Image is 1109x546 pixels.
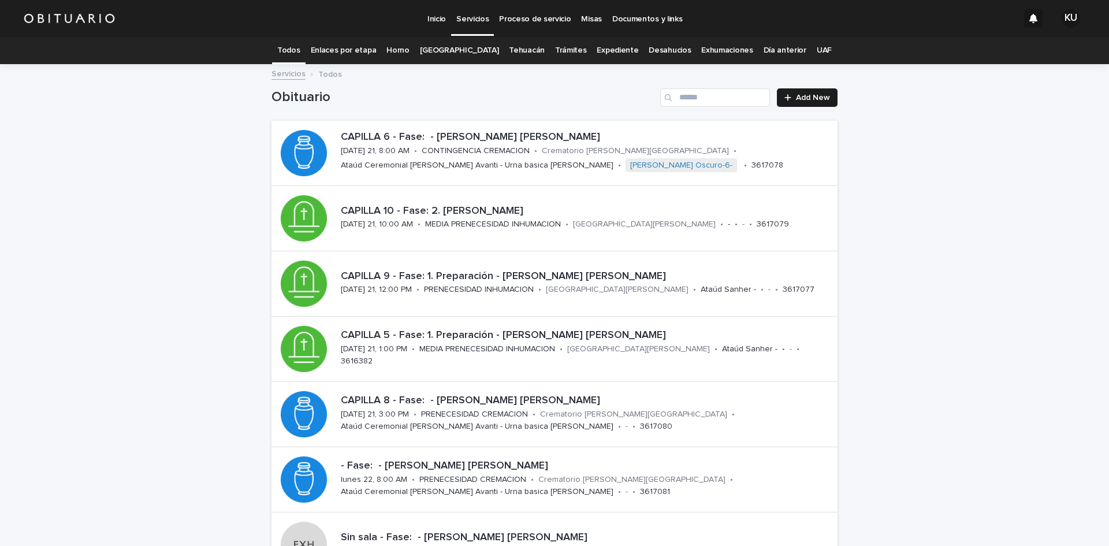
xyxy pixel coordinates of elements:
p: • [414,410,416,419]
p: • [632,487,635,497]
p: CAPILLA 5 - Fase: 1. Preparación - [PERSON_NAME] [PERSON_NAME] [341,329,833,342]
p: - [742,220,745,229]
a: UAF [817,37,832,64]
a: Exhumaciones [701,37,753,64]
p: [DATE] 21, 8:00 AM [341,146,410,156]
a: Expediente [597,37,638,64]
p: 3617081 [640,487,670,497]
p: [GEOGRAPHIC_DATA][PERSON_NAME] [573,220,716,229]
p: CAPILLA 8 - Fase: - [PERSON_NAME] [PERSON_NAME] [341,395,833,407]
p: [DATE] 21, 1:00 PM [341,344,407,354]
p: • [775,285,778,295]
p: PRENECESIDAD CREMACION [419,475,526,485]
p: 3616382 [341,356,373,366]
p: 3617080 [640,422,672,432]
p: Crematorio [PERSON_NAME][GEOGRAPHIC_DATA] [538,475,725,485]
p: - [790,344,792,354]
p: • [734,146,736,156]
div: KU [1062,9,1080,28]
a: CAPILLA 6 - Fase: - [PERSON_NAME] [PERSON_NAME][DATE] 21, 8:00 AM•CONTINGENCIA CREMACION•Cremator... [271,121,838,186]
p: Crematorio [PERSON_NAME][GEOGRAPHIC_DATA] [542,146,729,156]
input: Search [660,88,770,107]
p: CONTINGENCIA CREMACION [422,146,530,156]
p: - [626,422,628,432]
p: • [714,344,717,354]
p: 3617077 [783,285,814,295]
p: • [749,220,752,229]
a: CAPILLA 10 - Fase: 2. [PERSON_NAME][DATE] 21, 10:00 AM•MEDIA PRENECESIDAD INHUMACION•[GEOGRAPHIC_... [271,186,838,251]
a: - Fase: - [PERSON_NAME] [PERSON_NAME]lunes 22, 8:00 AM•PRENECESIDAD CREMACION•Crematorio [PERSON_... [271,447,838,512]
p: - [768,285,771,295]
p: Ataúd Sanher - [722,344,777,354]
p: Sin sala - Fase: - [PERSON_NAME] [PERSON_NAME] [341,532,833,544]
p: [DATE] 21, 10:00 AM [341,220,413,229]
a: Servicios [271,66,306,80]
p: • [565,220,568,229]
a: Horno [386,37,409,64]
p: Todos [318,67,342,80]
p: CAPILLA 6 - Fase: - [PERSON_NAME] [PERSON_NAME] [341,131,833,144]
p: 3617078 [751,161,783,170]
a: CAPILLA 5 - Fase: 1. Preparación - [PERSON_NAME] [PERSON_NAME][DATE] 21, 1:00 PM•MEDIA PRENECESID... [271,317,838,382]
p: lunes 22, 8:00 AM [341,475,407,485]
p: [DATE] 21, 12:00 PM [341,285,412,295]
p: CAPILLA 9 - Fase: 1. Preparación - [PERSON_NAME] [PERSON_NAME] [341,270,833,283]
p: • [720,220,723,229]
p: Ataúd Sanher - [701,285,756,295]
h1: Obituario [271,89,656,106]
img: HUM7g2VNRLqGMmR9WVqf [23,7,116,30]
p: [DATE] 21, 3:00 PM [341,410,409,419]
p: - [626,487,628,497]
p: 3617079 [757,220,789,229]
p: Ataúd Ceremonial [PERSON_NAME] Avanti - Urna basica [PERSON_NAME] [341,487,613,497]
p: Ataúd Ceremonial [PERSON_NAME] Avanti - Urna basica [PERSON_NAME] [341,161,613,170]
p: MEDIA PRENECESIDAD INHUMACION [419,344,555,354]
p: [GEOGRAPHIC_DATA][PERSON_NAME] [567,344,710,354]
p: • [618,487,621,497]
p: • [412,475,415,485]
p: • [730,475,733,485]
p: • [618,161,621,170]
p: [GEOGRAPHIC_DATA][PERSON_NAME] [546,285,689,295]
a: Desahucios [649,37,691,64]
p: • [782,344,785,354]
p: • [538,285,541,295]
a: Tehuacán [509,37,545,64]
p: • [531,475,534,485]
p: • [744,161,747,170]
p: Crematorio [PERSON_NAME][GEOGRAPHIC_DATA] [540,410,727,419]
p: • [533,410,535,419]
p: • [560,344,563,354]
p: CAPILLA 10 - Fase: 2. [PERSON_NAME] [341,205,833,218]
a: Trámites [555,37,587,64]
p: Ataúd Ceremonial [PERSON_NAME] Avanti - Urna basica [PERSON_NAME] [341,422,613,432]
p: • [632,422,635,432]
a: Todos [277,37,300,64]
p: - [728,220,730,229]
p: PRENECESIDAD INHUMACION [424,285,534,295]
p: - Fase: - [PERSON_NAME] [PERSON_NAME] [341,460,833,473]
a: Día anterior [764,37,806,64]
p: MEDIA PRENECESIDAD INHUMACION [425,220,561,229]
p: • [416,285,419,295]
a: [GEOGRAPHIC_DATA] [420,37,499,64]
p: • [732,410,735,419]
p: • [735,220,738,229]
a: CAPILLA 8 - Fase: - [PERSON_NAME] [PERSON_NAME][DATE] 21, 3:00 PM•PRENECESIDAD CREMACION•Cremator... [271,382,838,447]
p: • [693,285,696,295]
a: CAPILLA 9 - Fase: 1. Preparación - [PERSON_NAME] [PERSON_NAME][DATE] 21, 12:00 PM•PRENECESIDAD IN... [271,251,838,317]
p: • [797,344,799,354]
p: • [618,422,621,432]
a: [PERSON_NAME] Oscuro-6- [630,161,732,170]
a: Enlaces por etapa [311,37,377,64]
p: • [412,344,415,354]
p: • [414,146,417,156]
a: Add New [777,88,838,107]
p: PRENECESIDAD CREMACION [421,410,528,419]
p: • [418,220,420,229]
p: • [534,146,537,156]
span: Add New [796,94,830,102]
p: • [761,285,764,295]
